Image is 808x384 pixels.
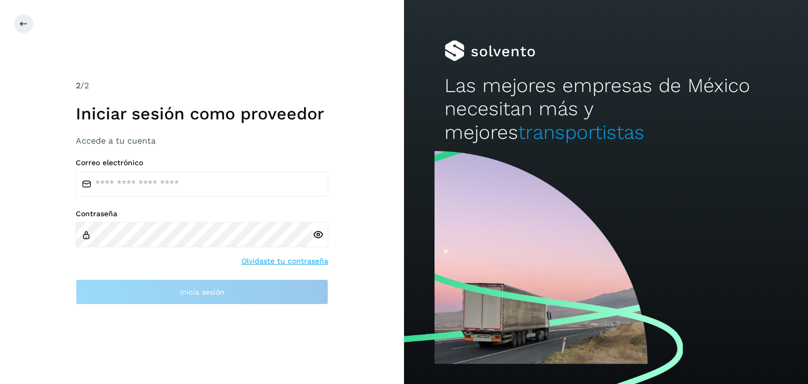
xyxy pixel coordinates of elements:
[76,136,328,146] h3: Accede a tu cuenta
[518,121,644,144] span: transportistas
[180,288,225,296] span: Inicia sesión
[76,80,80,90] span: 2
[445,74,767,144] h2: Las mejores empresas de México necesitan más y mejores
[76,158,328,167] label: Correo electrónico
[241,256,328,267] a: Olvidaste tu contraseña
[76,104,328,124] h1: Iniciar sesión como proveedor
[76,279,328,305] button: Inicia sesión
[76,79,328,92] div: /2
[76,209,328,218] label: Contraseña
